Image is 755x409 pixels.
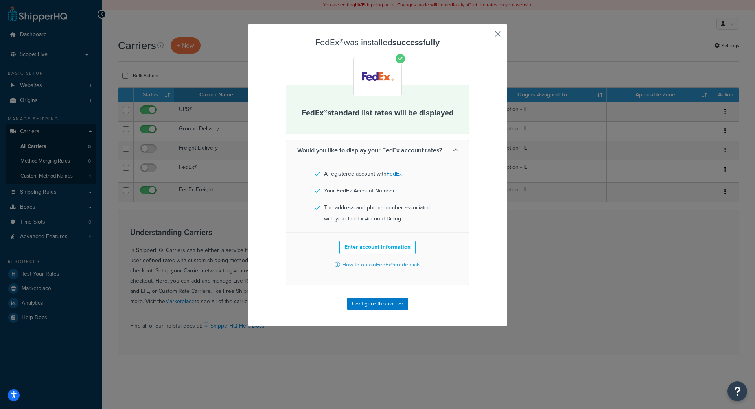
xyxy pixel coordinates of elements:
span: Would you like to display your FedEx account rates? [286,140,469,161]
div: FedEx® standard list rates will be displayed [286,85,469,134]
button: Configure this carrier [347,298,408,310]
li: Your FedEx Account Number [315,185,440,196]
img: FedEx [355,59,400,95]
a: How to obtainFedEx®credentials [286,259,469,270]
strong: successfully [392,36,440,49]
li: The address and phone number associated with your FedEx Account Billing [315,202,440,224]
button: Open Resource Center [727,381,747,401]
h3: FedEx® was installed [286,38,469,47]
button: Enter account information [339,241,416,254]
li: A registered account with [315,168,440,180]
a: FedEx [387,170,402,178]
